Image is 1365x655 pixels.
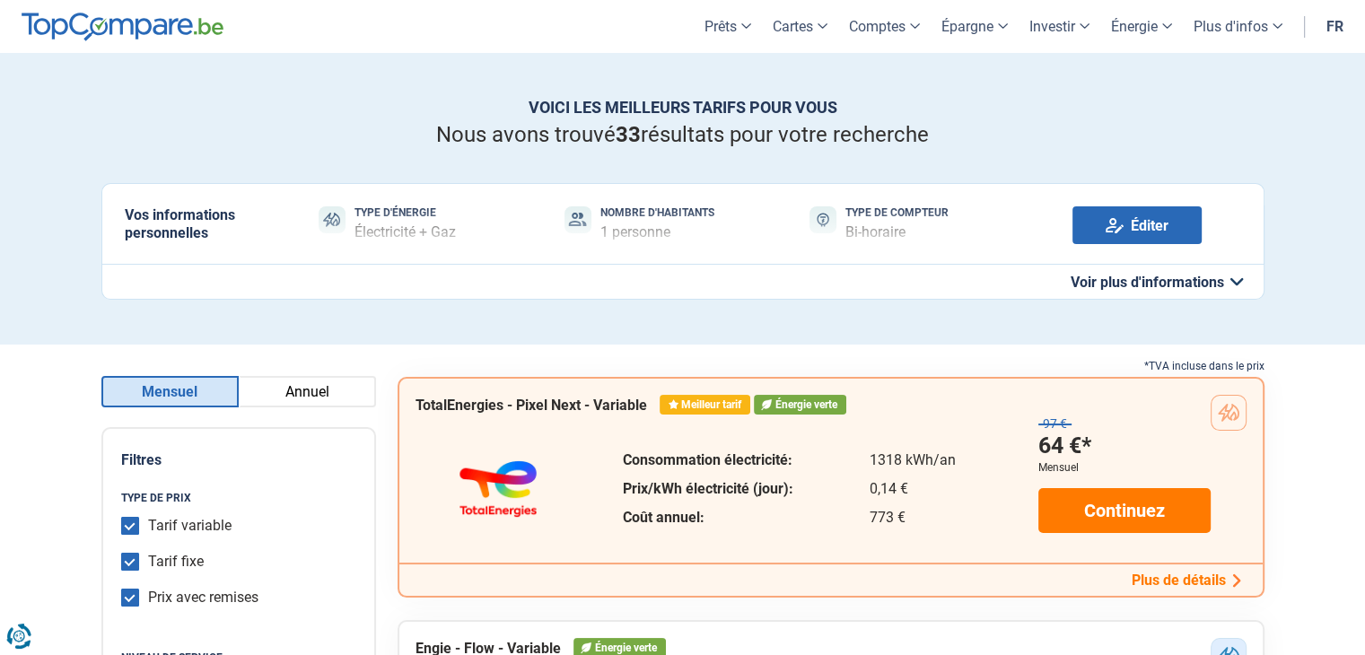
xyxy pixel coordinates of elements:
div: Coût annuel: [623,511,793,525]
div: 773 € [869,511,955,525]
a: Continuez [1038,488,1211,533]
div: Meilleur tarif [660,395,750,415]
img: TotalEnergies [444,460,552,518]
button: Mensuel [101,376,239,407]
div: 64 €* [1038,432,1091,461]
h1: Voici les meilleurs tarifs pour vous [101,98,1264,118]
div: Consommation électricité: [623,453,793,467]
a: Éditer [1072,206,1202,244]
button: Plus de détails [1126,571,1247,589]
button: Annuel [239,376,376,407]
span: 33 [616,122,641,147]
label: Prix avec remises [148,589,258,607]
h2: Vos informations personnelles [125,206,293,240]
div: *TVA incluse dans le prix [398,357,1264,377]
div: Énergie verte [754,395,846,415]
label: Tarif fixe [148,553,204,571]
h2: Filtres [121,451,356,468]
div: 1318 kWh/an [869,453,955,467]
h3: TotalEnergies - Pixel Next - Variable [416,397,647,414]
div: 97 € [1038,416,1072,432]
button: Voir plus d'informations [101,264,1264,300]
div: Prix/kWh électricité (jour): [623,482,793,496]
label: Tarif variable [148,517,232,535]
div: Mensuel [1038,461,1079,474]
div: 0,14 € [869,482,955,496]
legend: Type de prix [121,492,356,504]
img: TopCompare [22,13,223,41]
p: Nous avons trouvé résultats pour votre recherche [101,122,1264,148]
